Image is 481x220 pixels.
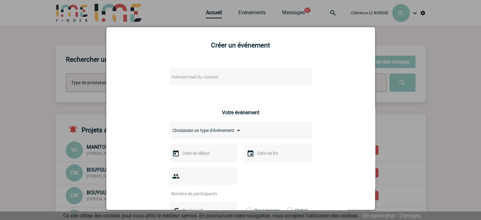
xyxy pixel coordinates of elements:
[181,149,225,157] input: Date de début
[170,190,229,198] input: Nombre de participants
[246,202,253,219] label: Par personne
[181,206,225,215] input: Budget HT
[171,74,219,79] span: Adresse mail du contact
[114,41,367,49] h2: Créer un événement
[256,149,299,157] input: Date de fin
[286,202,290,219] label: Global
[222,110,259,116] h3: Votre événement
